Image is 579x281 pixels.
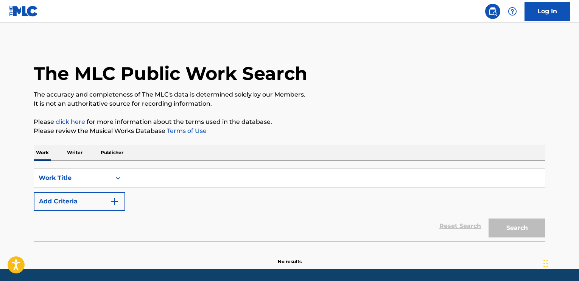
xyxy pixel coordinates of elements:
p: No results [278,249,302,265]
a: click here [56,118,85,125]
p: Publisher [98,145,126,161]
a: Terms of Use [165,127,207,134]
div: Help [505,4,520,19]
iframe: Chat Widget [541,245,579,281]
p: Writer [65,145,85,161]
h1: The MLC Public Work Search [34,62,307,85]
p: It is not an authoritative source for recording information. [34,99,545,108]
div: Drag [543,252,548,275]
p: Please review the Musical Works Database [34,126,545,136]
div: Work Title [39,173,107,183]
form: Search Form [34,169,545,241]
a: Log In [525,2,570,21]
img: 9d2ae6d4665cec9f34b9.svg [110,197,119,206]
button: Add Criteria [34,192,125,211]
img: MLC Logo [9,6,38,17]
img: help [508,7,517,16]
a: Public Search [485,4,500,19]
p: Work [34,145,51,161]
p: The accuracy and completeness of The MLC's data is determined solely by our Members. [34,90,545,99]
p: Please for more information about the terms used in the database. [34,117,545,126]
img: search [488,7,497,16]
